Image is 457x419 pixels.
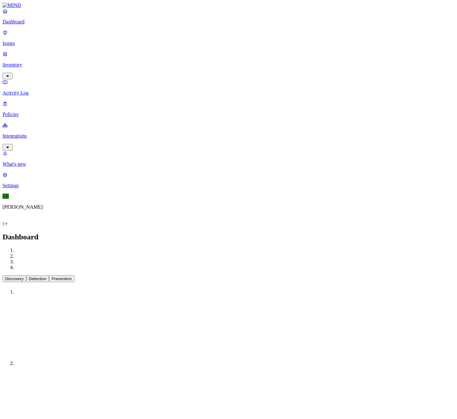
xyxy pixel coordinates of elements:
[3,194,9,199] span: ER
[3,90,454,96] p: Activity Log
[3,183,454,188] p: Settings
[3,275,26,282] button: Discovery
[3,151,454,167] a: What's new
[3,122,454,150] a: Integrations
[3,204,454,210] p: [PERSON_NAME]
[26,275,49,282] button: Detection
[3,3,454,8] a: MIND
[3,19,454,25] p: Dashboard
[3,112,454,117] p: Policies
[49,275,74,282] button: Prevention
[3,3,21,8] img: MIND
[3,161,454,167] p: What's new
[3,40,454,46] p: Issues
[3,172,454,188] a: Settings
[3,101,454,117] a: Policies
[3,62,454,68] p: Inventory
[3,51,454,78] a: Inventory
[3,133,454,139] p: Integrations
[3,30,454,46] a: Issues
[3,8,454,25] a: Dashboard
[3,233,454,241] h2: Dashboard
[3,79,454,96] a: Activity Log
